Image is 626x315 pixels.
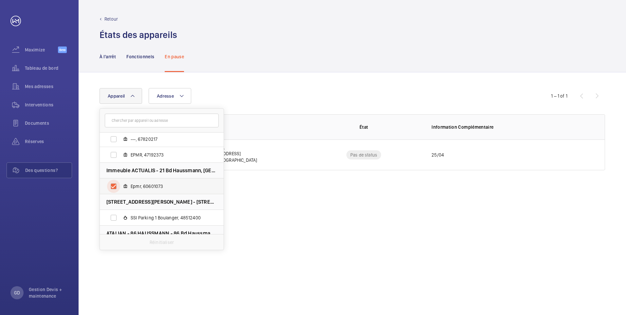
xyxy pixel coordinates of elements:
span: Mes adresses [25,83,72,90]
p: 25/04 [432,152,444,158]
span: Immeuble ACTUALIS - 21 Bd Haussmann, [GEOGRAPHIC_DATA] [106,167,217,174]
p: En pause [165,53,184,60]
button: Appareil [100,88,142,104]
span: Beta [58,46,67,53]
h1: États des appareils [100,29,177,41]
p: Retour [104,16,118,22]
p: Fonctionnels [126,53,154,60]
p: État [311,124,416,130]
span: Appareil [108,93,125,99]
span: ATALIAN - 86 HAUSSMANN - 86 Bd Haussmann, [GEOGRAPHIC_DATA] [106,230,217,237]
button: Adresse [149,88,191,104]
span: EPMR, 47192373 [131,152,207,158]
span: ---, 67820217 [131,136,207,142]
p: 75009 [GEOGRAPHIC_DATA] [202,157,257,163]
span: Maximize [25,46,58,53]
span: Des questions? [25,167,72,174]
p: Réinitialiser [150,239,174,246]
p: Gestion Devis + maintenance [29,286,68,299]
span: Documents [25,120,72,126]
p: Pas de status [350,152,377,158]
p: Adresse [202,124,306,130]
p: GD [14,289,20,296]
p: À l'arrêt [100,53,116,60]
span: SSI Parking 1 Boulanger, 48512400 [131,214,207,221]
div: 1 – 1 of 1 [551,93,567,99]
span: Interventions [25,102,72,108]
span: Réserves [25,138,72,145]
input: Chercher par appareil ou adresse [105,114,219,127]
p: Apple Opéra [202,146,257,150]
p: [STREET_ADDRESS] [202,150,257,157]
span: [STREET_ADDRESS][PERSON_NAME] - [STREET_ADDRESS][PERSON_NAME] [106,198,217,205]
span: Tableau de bord [25,65,72,71]
p: Information Complémentaire [432,124,592,130]
span: Adresse [157,93,174,99]
span: Epmr, 60601073 [131,183,207,190]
